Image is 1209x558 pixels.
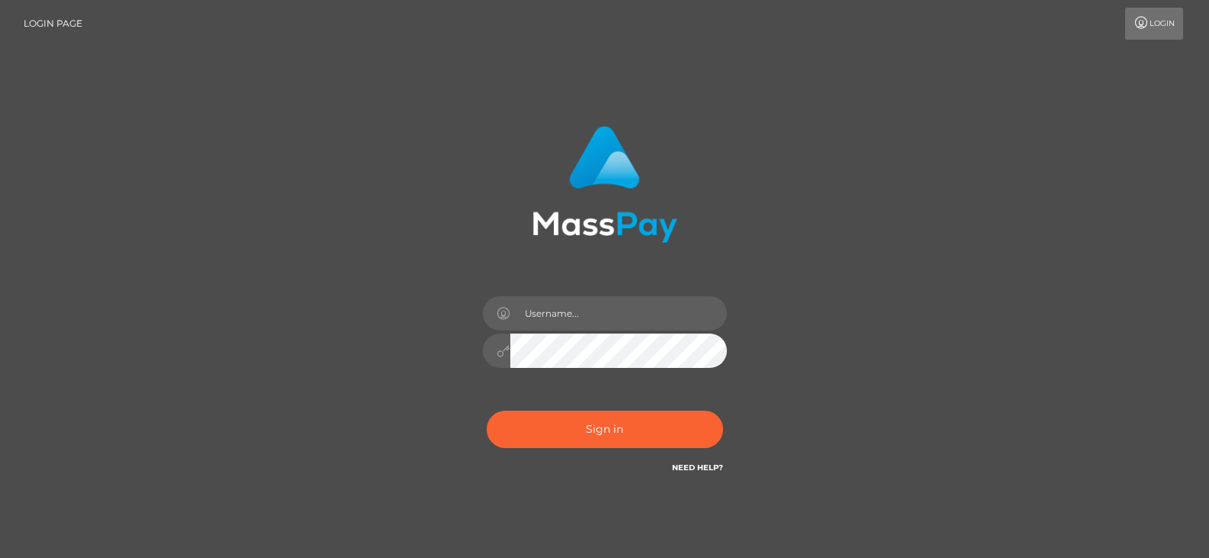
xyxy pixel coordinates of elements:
[24,8,82,40] a: Login Page
[672,463,723,473] a: Need Help?
[510,296,727,331] input: Username...
[487,411,723,448] button: Sign in
[532,126,677,243] img: MassPay Login
[1125,8,1183,40] a: Login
